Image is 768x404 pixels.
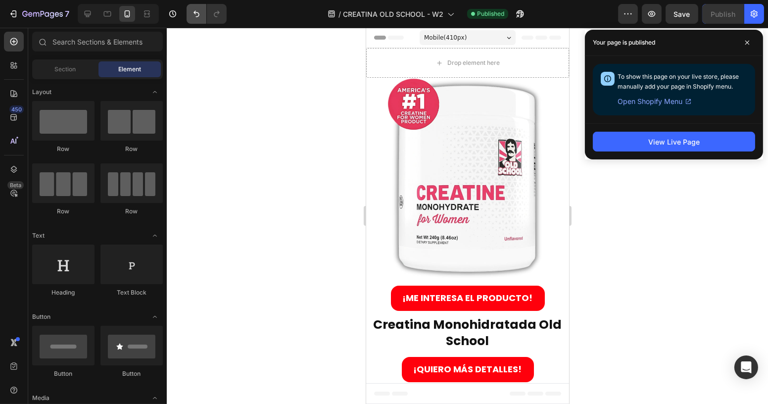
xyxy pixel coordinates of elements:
[618,73,739,90] span: To show this page on your live store, please manually add your page in Shopify menu.
[118,65,141,74] span: Element
[147,309,163,325] span: Toggle open
[32,207,95,216] div: Row
[674,10,690,18] span: Save
[32,394,49,403] span: Media
[32,88,51,97] span: Layout
[593,132,755,151] button: View Live Page
[648,137,700,147] div: View Live Page
[343,9,443,19] span: CREATINA OLD SCHOOL - W2
[32,369,95,378] div: Button
[711,9,735,19] div: Publish
[100,145,163,153] div: Row
[338,9,341,19] span: /
[9,105,24,113] div: 450
[65,8,69,20] p: 7
[734,355,758,379] div: Open Intercom Messenger
[666,4,698,24] button: Save
[147,228,163,244] span: Toggle open
[55,65,76,74] span: Section
[100,369,163,378] div: Button
[702,4,744,24] button: Publish
[477,9,504,18] span: Published
[32,288,95,297] div: Heading
[187,4,227,24] div: Undo/Redo
[7,181,24,189] div: Beta
[32,145,95,153] div: Row
[593,38,655,48] p: Your page is published
[147,84,163,100] span: Toggle open
[366,28,569,404] iframe: Design area
[32,32,163,51] input: Search Sections & Elements
[4,4,74,24] button: 7
[100,288,163,297] div: Text Block
[32,231,45,240] span: Text
[618,96,682,107] span: Open Shopify Menu
[32,312,50,321] span: Button
[100,207,163,216] div: Row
